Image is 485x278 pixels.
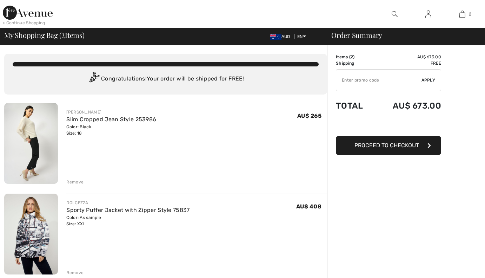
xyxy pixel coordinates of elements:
span: Apply [421,77,436,83]
span: AU$ 265 [297,112,321,119]
div: < Continue Shopping [3,20,45,26]
img: My Bag [459,10,465,18]
img: search the website [392,10,398,18]
span: 2 [469,11,471,17]
div: [PERSON_NAME] [66,109,156,115]
div: Congratulations! Your order will be shipped for FREE! [13,72,319,86]
div: Color: As sample Size: XXL [66,214,190,227]
span: EN [297,34,306,39]
td: Total [336,94,374,118]
div: Remove [66,270,84,276]
span: AUD [270,34,293,39]
a: 2 [446,10,479,18]
a: Sign In [420,10,437,19]
iframe: PayPal [336,118,441,134]
td: AU$ 673.00 [374,54,441,60]
a: Sporty Puffer Jacket with Zipper Style 75837 [66,207,190,213]
span: AU$ 408 [296,203,321,210]
td: Free [374,60,441,66]
td: Shipping [336,60,374,66]
span: My Shopping Bag ( Items) [4,32,85,39]
div: Order Summary [323,32,481,39]
div: DOLCEZZA [66,200,190,206]
img: Australian Dollar [270,34,281,40]
span: 2 [351,54,353,59]
button: Proceed to Checkout [336,136,441,155]
img: Slim Cropped Jean Style 253986 [4,103,58,184]
td: AU$ 673.00 [374,94,441,118]
img: Congratulation2.svg [87,72,101,86]
img: My Info [425,10,431,18]
div: Color: Black Size: 18 [66,124,156,136]
span: Proceed to Checkout [354,142,419,149]
img: 1ère Avenue [3,6,53,20]
a: Slim Cropped Jean Style 253986 [66,116,156,123]
td: Items ( ) [336,54,374,60]
span: 2 [61,30,65,39]
div: Remove [66,179,84,185]
input: Promo code [336,70,421,91]
img: Sporty Puffer Jacket with Zipper Style 75837 [4,194,58,274]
